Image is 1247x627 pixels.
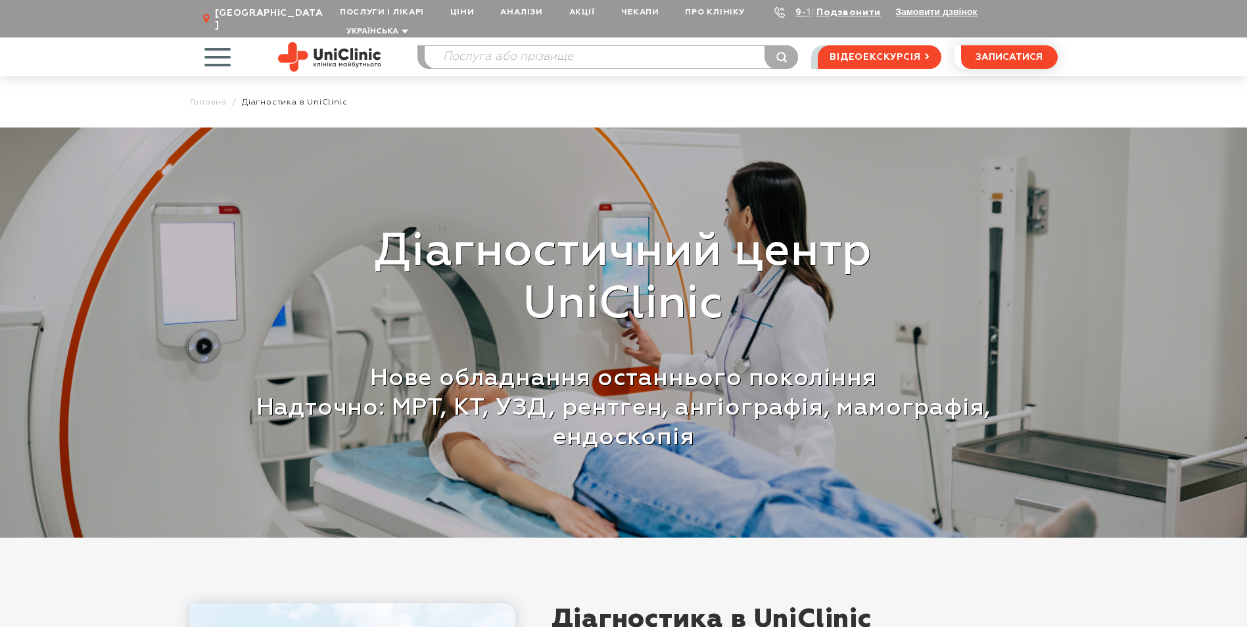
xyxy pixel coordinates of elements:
[190,97,227,107] a: Головна
[425,46,798,68] input: Послуга або прізвище
[215,7,327,31] span: [GEOGRAPHIC_DATA]
[895,7,977,17] button: Замовити дзвінок
[816,8,881,17] a: Подзвонити
[242,97,347,107] span: Діагностика в UniClinic
[830,46,920,68] span: відеоекскурсія
[976,53,1043,62] span: записатися
[795,8,824,17] a: 9-103
[278,42,381,72] img: Uniclinic
[200,226,1048,331] p: Діагностичний центр UniClinic
[346,28,398,35] span: Українська
[961,45,1058,69] button: записатися
[818,45,941,69] a: відеоекскурсія
[343,27,408,37] button: Українська
[200,364,1048,453] p: Нове обладнання останнього покоління Надточно: МРТ, КТ, УЗД, рентген, ангіографія, мамографія, ен...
